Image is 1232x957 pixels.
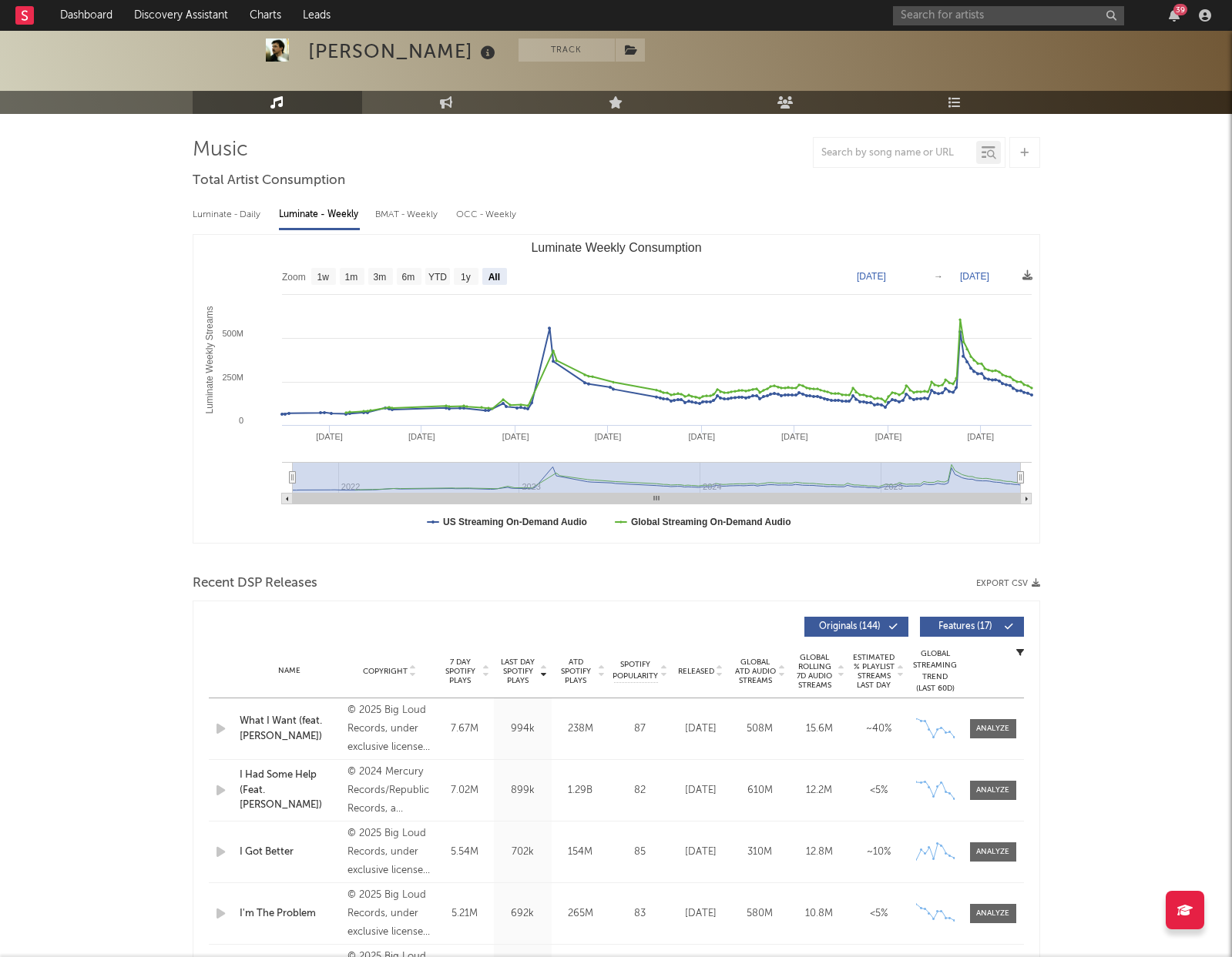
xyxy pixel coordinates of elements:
span: Originals ( 144 ) [814,622,885,631]
span: Global Rolling 7D Audio Streams [794,653,836,690]
button: Features(17) [920,617,1024,637]
text: 250M [222,373,243,382]
div: ~ 40 % [853,721,905,737]
div: [DATE] [675,783,727,798]
div: 610M [734,783,786,798]
span: Spotify Popularity [613,659,658,682]
text: [DATE] [780,432,807,441]
span: Total Artist Consumption [193,172,345,190]
div: Global Streaming Trend (Last 60D) [912,648,958,694]
text: 1w [317,272,329,283]
text: 0 [238,416,243,425]
text: Global Streaming On-Demand Audio [630,517,791,527]
div: © 2025 Big Loud Records, under exclusive license to Mercury Records, a division of UMG Recordings... [347,886,431,942]
div: 83 [613,906,667,922]
text: 500M [222,329,243,338]
a: I Got Better [240,845,341,860]
div: Luminate - Daily [193,202,264,228]
span: Estimated % Playlist Streams Last Day [853,653,895,690]
span: Features ( 17 ) [930,622,1001,631]
input: Search by song name or URL [814,147,976,159]
div: 87 [613,721,667,737]
text: Luminate Weekly Consumption [531,241,701,254]
text: 3m [373,272,386,283]
div: 580M [734,906,786,922]
div: 85 [613,845,667,860]
div: BMAT - Weekly [375,202,441,228]
span: 7 Day Spotify Plays [440,658,481,685]
div: 994k [498,721,548,737]
span: Copyright [363,667,408,676]
div: 508M [734,721,786,737]
div: 154M [556,845,606,860]
div: 82 [613,783,667,798]
div: 5.21M [440,906,490,922]
text: [DATE] [874,432,901,441]
div: 7.02M [440,783,490,798]
a: I Had Some Help (Feat. [PERSON_NAME]) [240,768,341,813]
text: [DATE] [316,432,343,441]
input: Search for artists [893,6,1124,25]
span: Released [678,667,714,676]
div: [PERSON_NAME] [308,38,499,64]
div: Luminate - Weekly [279,202,360,228]
div: ~ 10 % [853,845,905,860]
span: Last Day Spotify Plays [498,658,539,685]
div: 1.29B [556,783,606,798]
text: [DATE] [594,432,621,441]
span: Global ATD Audio Streams [734,658,777,685]
text: → [934,271,943,282]
text: All [488,272,499,283]
div: 692k [498,906,548,922]
text: 1m [344,272,358,283]
div: 10.8M [794,906,845,922]
div: © 2025 Big Loud Records, under exclusive license to Mercury Records, a division of UMG Recordings... [347,825,431,880]
text: 1y [461,272,471,283]
div: <5% [853,906,905,922]
text: Luminate Weekly Streams [203,306,214,414]
div: 5.54M [440,845,490,860]
div: Name [240,665,341,677]
div: [DATE] [675,721,727,737]
button: 39 [1169,9,1180,22]
button: Track [519,38,615,62]
div: [DATE] [675,906,727,922]
div: 702k [498,845,548,860]
text: 6m [401,272,415,283]
svg: Luminate Weekly Consumption [193,235,1039,543]
div: OCC - Weekly [456,202,518,228]
text: [DATE] [967,432,994,441]
div: 899k [498,783,548,798]
div: 15.6M [794,721,845,737]
text: [DATE] [857,271,886,282]
div: 39 [1173,4,1187,15]
text: [DATE] [688,432,715,441]
div: © 2025 Big Loud Records, under exclusive license to Mercury Records, a division of UMG Recordings... [347,701,431,757]
text: [DATE] [502,432,529,441]
a: What I Want (feat. [PERSON_NAME]) [240,714,341,744]
div: <5% [853,783,905,798]
span: ATD Spotify Plays [556,658,596,685]
button: Originals(144) [804,617,908,637]
text: [DATE] [960,271,989,282]
div: 238M [556,721,606,737]
span: Recent DSP Releases [193,574,317,593]
text: Zoom [282,272,306,283]
div: 12.8M [794,845,845,860]
button: Export CSV [976,579,1040,588]
text: YTD [428,272,446,283]
div: 310M [734,845,786,860]
text: US Streaming On-Demand Audio [443,517,587,527]
div: © 2024 Mercury Records/Republic Records, a division of UMG Recordings, Inc. [347,763,431,818]
div: 7.67M [440,721,490,737]
div: 265M [556,906,606,922]
div: [DATE] [675,845,727,860]
div: 12.2M [794,783,845,798]
text: [DATE] [408,432,435,441]
a: I'm The Problem [240,906,341,922]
